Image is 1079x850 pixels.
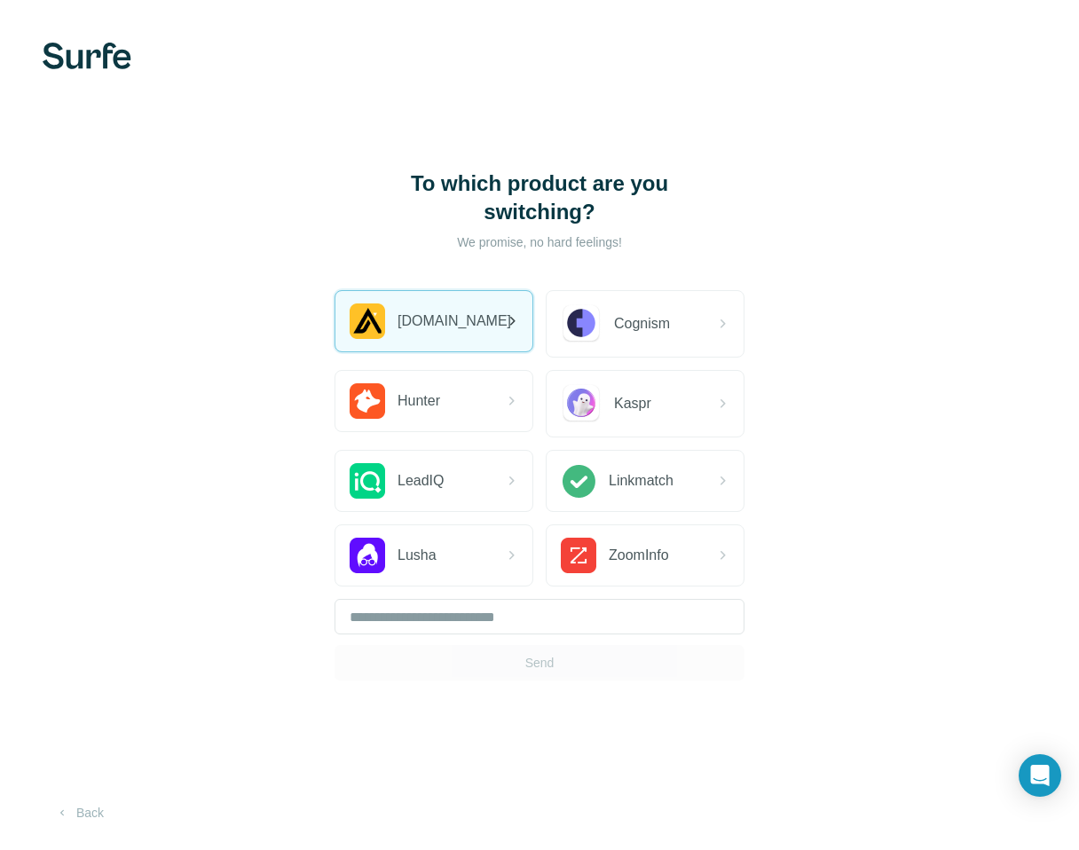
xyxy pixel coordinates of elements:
img: Cognism Logo [561,303,602,344]
button: Back [43,797,116,829]
p: We promise, no hard feelings! [362,233,717,251]
img: LeadIQ Logo [350,463,385,499]
img: Kaspr Logo [561,383,602,424]
img: Surfe's logo [43,43,131,69]
div: Open Intercom Messenger [1019,754,1061,797]
span: Kaspr [614,393,651,414]
img: Hunter.io Logo [350,383,385,419]
span: [DOMAIN_NAME] [398,311,511,332]
img: ZoomInfo Logo [561,538,596,573]
img: Lusha Logo [350,538,385,573]
span: Linkmatch [609,470,673,492]
span: LeadIQ [398,470,444,492]
span: Cognism [614,313,670,334]
img: Apollo.io Logo [350,303,385,339]
span: Lusha [398,545,437,566]
h1: To which product are you switching? [362,169,717,226]
span: ZoomInfo [609,545,669,566]
img: Linkmatch Logo [561,463,596,499]
span: Hunter [398,390,440,412]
